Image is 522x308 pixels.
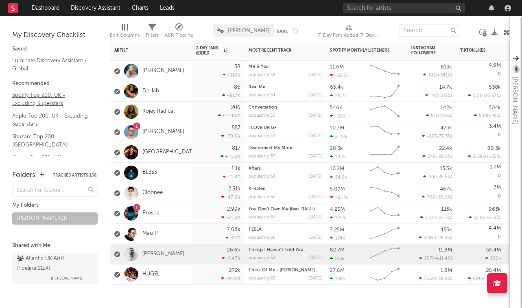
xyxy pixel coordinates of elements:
span: 99 [428,175,434,179]
div: popularity: 52 [249,175,275,179]
a: Afters [249,166,261,171]
div: 613k [441,64,452,70]
div: [DATE] [308,175,322,179]
div: [PERSON_NAME] ( 11 ) [17,214,67,223]
div: +817 % [222,93,240,98]
div: 538k [489,85,501,90]
div: -62k [330,114,345,119]
div: popularity: 66 [249,236,276,240]
span: 3.35k [424,236,435,240]
span: -28.5 % [437,155,451,159]
div: Conversation [249,105,322,110]
div: [DATE] [308,236,322,240]
div: +2.48k % [218,113,240,118]
div: 2.51k [228,186,240,192]
svg: Chart title [367,61,403,81]
div: 5.09M [330,186,345,192]
span: -65.2 % [485,216,500,220]
div: 0 [460,61,501,81]
div: popularity: 37 [249,154,275,159]
a: Me & You [249,65,269,69]
div: 89.3k [487,146,501,151]
div: 10.4k [330,154,347,159]
div: 1.1k [232,166,240,171]
div: [DATE] [308,276,322,281]
svg: Chart title [367,203,403,224]
div: 115k [441,207,452,212]
span: -117 [427,134,436,139]
div: [DATE] [308,154,322,159]
div: Edit Columns [110,20,140,44]
div: 213k [330,256,345,261]
svg: Chart title [367,264,403,285]
div: 272k [229,268,240,273]
input: Search... [399,24,460,37]
div: ( ) [419,256,452,261]
svg: Chart title [367,142,403,163]
button: Undo the changes to the current view. [293,27,299,34]
a: Disconnect My Mind [249,146,293,151]
div: +41.6 % [221,154,240,159]
div: 58 [234,64,240,70]
span: -26.9 % [436,236,451,240]
div: 10.7M [330,125,344,131]
div: [DATE] [308,195,322,199]
div: 4.9M [489,63,501,68]
div: 14.7k [439,85,452,90]
span: 100k [491,256,501,261]
div: 82.7M [330,247,345,253]
div: 134k [330,236,345,241]
div: popularity: 34 [249,93,275,98]
div: ( ) [468,93,501,98]
div: popularity: 65 [249,195,275,199]
div: Me & You [249,65,322,69]
div: popularity: 52 [249,134,275,138]
div: Edit Columns [110,31,140,40]
div: 4.4M [489,225,501,231]
div: 467k [440,186,452,192]
div: 0 [460,163,501,183]
div: 10.2M [330,166,344,171]
div: +116 % [223,72,240,78]
span: 8.59k [473,155,485,159]
div: -44.8 % [221,276,240,281]
a: Atlantic UK A&R Pipeline(1124)[PERSON_NAME] [12,253,98,284]
div: 142k [441,105,452,110]
div: ( ) [423,174,452,179]
span: 600k [473,277,484,281]
input: Search for artists [343,3,465,13]
div: I LOVE UR GF [249,126,322,130]
div: ( ) [423,72,452,78]
div: [DATE] [308,73,322,77]
div: 504k [489,105,501,110]
div: Filters [146,31,159,40]
div: 0 [460,224,501,244]
div: 11.8M [438,247,452,253]
div: Think Of Me - Korolova Remix [249,268,322,273]
div: Filters [146,20,159,44]
div: My Discovery Checklist [12,31,98,40]
a: Kojey Radical [142,108,175,115]
div: 65.4k [330,85,343,90]
a: [PERSON_NAME] [142,68,184,74]
a: Delilah [142,88,159,95]
svg: Chart title [367,183,403,203]
a: [GEOGRAPHIC_DATA] [142,149,197,156]
div: ( ) [474,113,501,118]
div: 963k [489,207,501,212]
div: 546k [330,105,342,110]
a: Spotify Top 200: UK - Excluding Superstars [12,91,90,107]
div: 22.4k [439,146,452,151]
div: -24 % [225,235,240,240]
div: 28.3k [330,146,343,151]
span: -56.5 % [437,195,451,200]
div: [PERSON_NAME] [510,77,520,125]
div: ( ) [419,276,452,281]
a: Cloonee [142,190,163,197]
div: -5.47 % [222,256,240,261]
div: -61.3k [330,195,348,200]
div: 1.62k [330,215,346,221]
span: 7-Day Fans Added [196,46,222,55]
div: ( ) [426,113,452,118]
a: X-Rated [249,187,266,191]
